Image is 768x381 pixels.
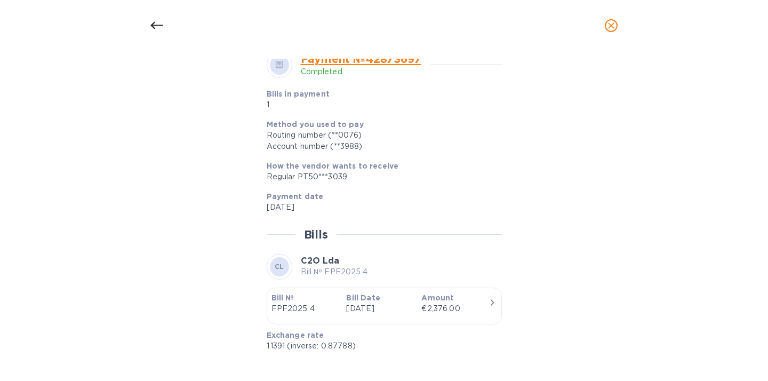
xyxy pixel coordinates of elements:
[301,256,339,266] b: C2O Lda
[267,340,493,352] p: 1.1391 (inverse: 0.87788)
[301,266,368,277] p: Bill № FPF2025 4
[267,202,493,213] p: [DATE]
[267,288,502,324] button: Bill №FPF2025 4Bill Date[DATE]Amount€2,376.00
[304,228,328,241] h2: Bills
[346,303,413,314] p: [DATE]
[301,66,421,77] p: Completed
[267,192,324,201] b: Payment date
[267,171,493,182] div: Regular PT50***3039
[275,263,284,271] b: CL
[421,303,488,314] div: €2,376.00
[267,141,493,152] div: Account number (**3988)
[267,120,364,129] b: Method you used to pay
[267,331,324,339] b: Exchange rate
[271,303,338,314] p: FPF2025 4
[346,293,380,302] b: Bill Date
[598,13,624,38] button: close
[421,293,454,302] b: Amount
[267,90,330,98] b: Bills in payment
[301,52,421,66] a: Payment № 42873697
[267,99,418,110] p: 1
[267,130,493,141] div: Routing number (**0076)
[267,162,399,170] b: How the vendor wants to receive
[271,293,294,302] b: Bill №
